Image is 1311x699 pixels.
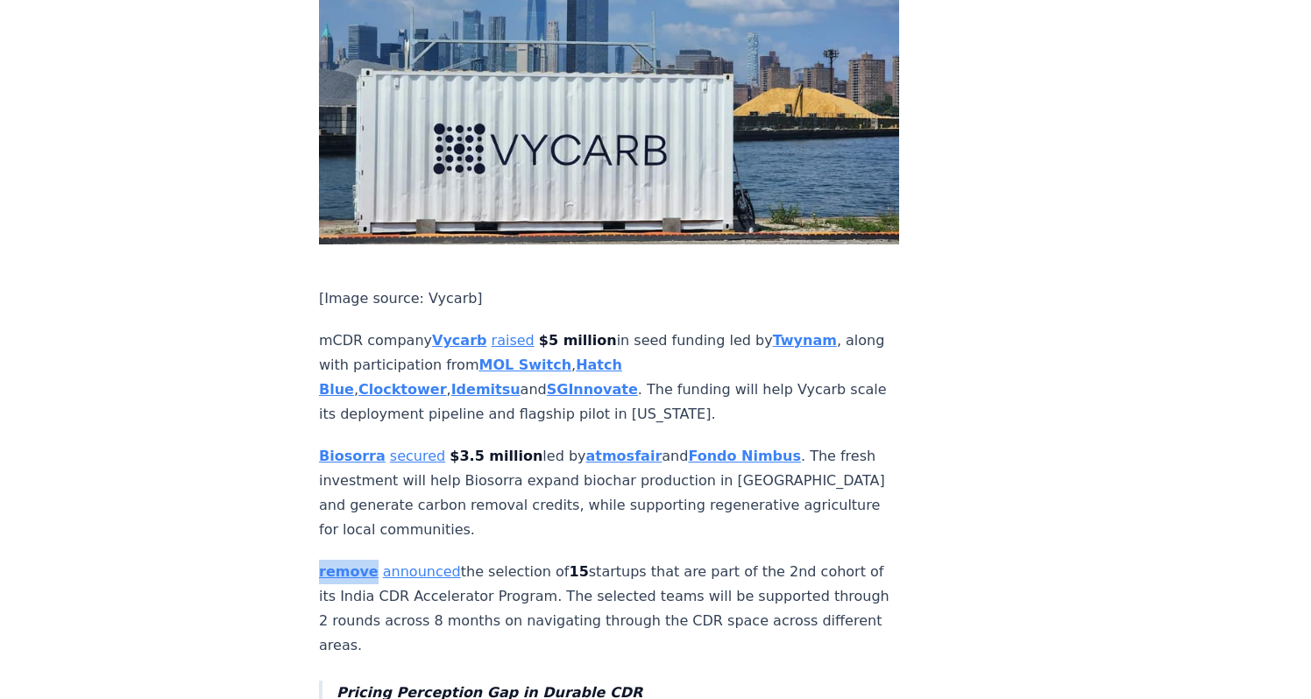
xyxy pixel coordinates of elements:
strong: $3.5 million [450,448,542,464]
a: Hatch Blue [319,357,622,398]
strong: 15 [570,563,589,580]
a: SGInnovate [547,381,638,398]
a: raised [492,332,535,349]
a: atmosfair [586,448,663,464]
a: MOL Switch [478,357,571,373]
a: Biosorra [319,448,386,464]
p: the selection of startups that are part of the 2nd cohort of its India CDR Accelerator Program. T... [319,560,899,658]
a: Vycarb [432,332,486,349]
a: secured [390,448,445,464]
a: announced [383,563,461,580]
strong: $5 million [539,332,617,349]
p: led by and . The fresh investment will help Biosorra expand biochar production in [GEOGRAPHIC_DAT... [319,444,899,542]
a: Idemitsu [451,381,521,398]
a: Twynam [773,332,837,349]
a: Fondo Nimbus [688,448,801,464]
a: remove [319,563,379,580]
p: [Image source: Vycarb] [319,286,899,311]
p: mCDR company in seed funding led by , along with participation from , , , and . The funding will ... [319,328,899,427]
a: Clocktower [358,381,447,398]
